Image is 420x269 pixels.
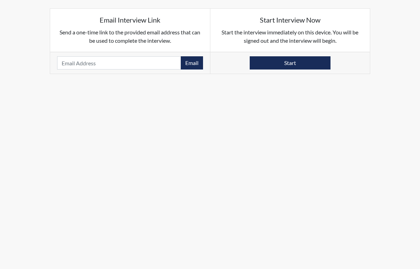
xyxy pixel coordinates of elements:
input: Email Address [57,56,181,70]
p: Start the interview immediately on this device. You will be signed out and the interview will begin. [217,28,363,45]
p: Send a one-time link to the provided email address that can be used to complete the interview. [57,28,203,45]
h5: Email Interview Link [57,16,203,24]
h5: Start Interview Now [217,16,363,24]
button: Start [250,56,330,70]
button: Email [181,56,203,70]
